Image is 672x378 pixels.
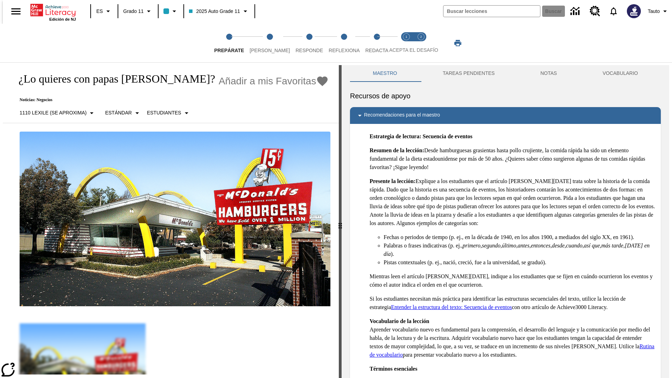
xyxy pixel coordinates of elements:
span: Grado 11 [123,8,143,15]
button: Lee step 2 of 5 [244,24,295,62]
button: Imprimir [447,37,469,49]
button: El color de la clase es azul claro. Cambiar el color de la clase. [161,5,181,17]
button: NOTAS [518,65,580,82]
h6: Recursos de apoyo [350,90,661,101]
em: desde [552,243,565,248]
p: Estándar [105,109,132,117]
span: Reflexiona [329,48,360,53]
button: Seleccionar estudiante [144,107,194,119]
p: Recomendaciones para el maestro [364,111,440,120]
span: Añadir a mis Favoritas [219,76,316,87]
button: Lenguaje: ES, Selecciona un idioma [93,5,115,17]
button: Prepárate step 1 of 5 [209,24,250,62]
span: Prepárate [214,48,244,53]
p: Noticias: Negocios [11,97,329,103]
strong: Estrategia de lectura: Secuencia de eventos [370,133,472,139]
button: TAREAS PENDIENTES [420,65,518,82]
p: Desde hamburguesas grasientas hasta pollo crujiente, la comida rápida ha sido un elemento fundame... [370,146,655,171]
div: Pulsa la tecla de intro o la barra espaciadora y luego presiona las flechas de derecha e izquierd... [339,65,342,378]
a: Entender la estructura del texto: Secuencia de eventos [391,304,512,310]
img: Uno de los primeros locales de McDonald's, con el icónico letrero rojo y los arcos amarillos. [20,132,330,307]
button: Acepta el desafío lee step 1 of 2 [396,24,416,62]
li: Palabras o frases indicativas (p. ej., , , , , , , , , , ). [384,241,655,258]
div: reading [3,65,339,374]
p: 1110 Lexile (Se aproxima) [20,109,86,117]
em: segundo [482,243,500,248]
div: Recomendaciones para el maestro [350,107,661,124]
button: Seleccione Lexile, 1110 Lexile (Se aproxima) [17,107,99,119]
span: [PERSON_NAME] [250,48,290,53]
button: Reflexiona step 4 of 5 [323,24,365,62]
p: Si los estudiantes necesitan más práctica para identificar las estructuras secuenciales del texto... [370,295,655,311]
strong: Resumen de la lección: [370,147,424,153]
strong: Vocabulario de la lección [370,318,429,324]
p: Explique a los estudiantes que el artículo [PERSON_NAME][DATE] trata sobre la historia de la comi... [370,177,655,227]
input: Buscar campo [443,6,540,17]
button: Clase: 2025 Auto Grade 11, Selecciona una clase [186,5,252,17]
em: primero [463,243,481,248]
span: Responde [295,48,323,53]
p: Estudiantes [147,109,181,117]
strong: Presente la lección: [370,178,415,184]
a: Notificaciones [604,2,623,20]
img: Avatar [627,4,641,18]
em: último [502,243,516,248]
button: Perfil/Configuración [645,5,672,17]
text: 2 [420,35,422,38]
div: Instructional Panel Tabs [350,65,661,82]
h1: ¿Lo quieres con papas [PERSON_NAME]? [11,72,215,85]
a: Centro de recursos, Se abrirá en una pestaña nueva. [586,2,604,21]
button: Maestro [350,65,420,82]
a: Centro de información [566,2,586,21]
em: así que [584,243,600,248]
button: VOCABULARIO [580,65,661,82]
span: Edición de NJ [49,17,76,21]
button: Tipo de apoyo, Estándar [102,107,144,119]
div: Portada [30,2,76,21]
span: ES [96,8,103,15]
p: Aprender vocabulario nuevo es fundamental para la comprensión, el desarrollo del lenguaje y la co... [370,317,655,359]
button: Grado: Grado 11, Elige un grado [120,5,156,17]
em: entonces [531,243,551,248]
button: Abrir el menú lateral [6,1,26,22]
em: cuando [566,243,582,248]
button: Escoja un nuevo avatar [623,2,645,20]
button: Redacta step 5 of 5 [360,24,394,62]
button: Acepta el desafío contesta step 2 of 2 [411,24,431,62]
em: antes [518,243,530,248]
strong: Términos esenciales [370,366,417,372]
em: más tarde [601,243,623,248]
button: Responde step 3 of 5 [290,24,329,62]
text: 1 [405,35,407,38]
span: Tauto [648,8,660,15]
span: 2025 Auto Grade 11 [189,8,240,15]
div: activity [342,65,669,378]
p: Mientras leen el artículo [PERSON_NAME][DATE], indique a los estudiantes que se fijen en cuándo o... [370,272,655,289]
button: Añadir a mis Favoritas - ¿Lo quieres con papas fritas? [219,75,329,87]
span: ACEPTA EL DESAFÍO [389,47,438,53]
span: Redacta [365,48,388,53]
li: Fechas o periodos de tiempo (p. ej., en la década de 1940, en los años 1900, a mediados del siglo... [384,233,655,241]
li: Pistas contextuales (p. ej., nació, creció, fue a la universidad, se graduó). [384,258,655,267]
